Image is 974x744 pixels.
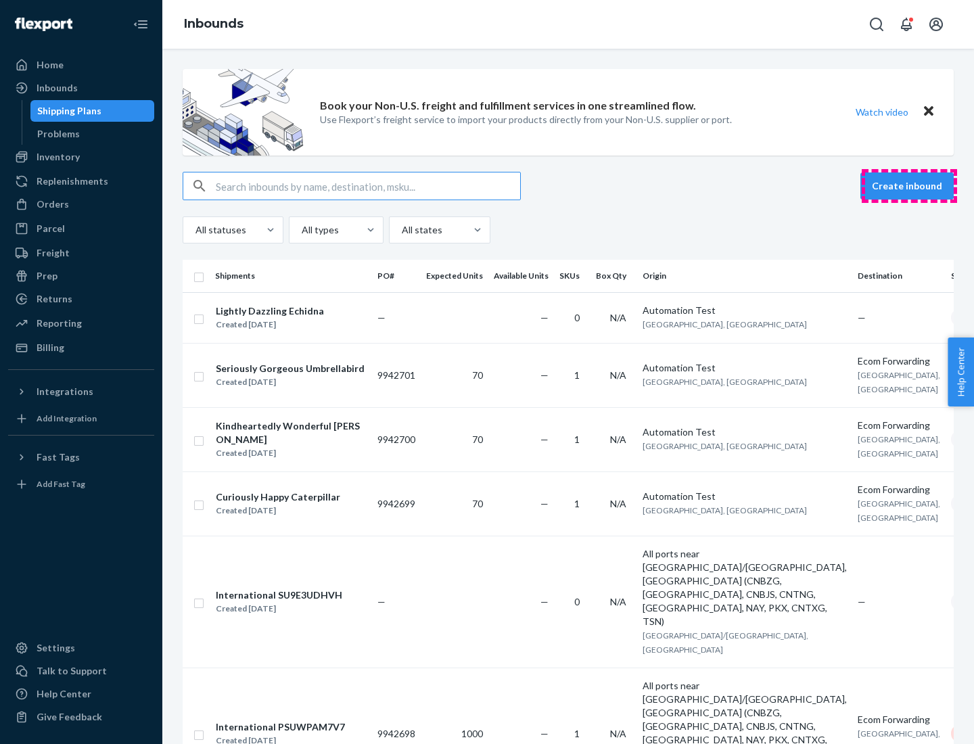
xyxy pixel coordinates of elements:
[8,170,154,192] a: Replenishments
[8,381,154,402] button: Integrations
[216,588,342,602] div: International SU9E3UDHVH
[37,341,64,354] div: Billing
[863,11,890,38] button: Open Search Box
[893,11,920,38] button: Open notifications
[948,338,974,406] button: Help Center
[210,260,372,292] th: Shipments
[860,172,954,200] button: Create inbound
[37,450,80,464] div: Fast Tags
[320,113,732,126] p: Use Flexport’s freight service to import your products directly from your Non-U.S. supplier or port.
[37,413,97,424] div: Add Integration
[372,471,421,536] td: 9942699
[643,361,847,375] div: Automation Test
[643,547,847,628] div: All ports near [GEOGRAPHIC_DATA]/[GEOGRAPHIC_DATA], [GEOGRAPHIC_DATA] (CNBZG, [GEOGRAPHIC_DATA], ...
[858,434,940,459] span: [GEOGRAPHIC_DATA], [GEOGRAPHIC_DATA]
[194,223,195,237] input: All statuses
[216,504,340,517] div: Created [DATE]
[37,687,91,701] div: Help Center
[372,260,421,292] th: PO#
[8,265,154,287] a: Prep
[858,596,866,607] span: —
[216,419,366,446] div: Kindheartedly Wonderful [PERSON_NAME]
[8,660,154,682] a: Talk to Support
[574,312,580,323] span: 0
[920,102,937,122] button: Close
[574,596,580,607] span: 0
[540,498,549,509] span: —
[37,58,64,72] div: Home
[574,369,580,381] span: 1
[37,175,108,188] div: Replenishments
[216,172,520,200] input: Search inbounds by name, destination, msku...
[37,246,70,260] div: Freight
[643,319,807,329] span: [GEOGRAPHIC_DATA], [GEOGRAPHIC_DATA]
[37,81,78,95] div: Inbounds
[8,337,154,358] a: Billing
[127,11,154,38] button: Close Navigation
[377,596,386,607] span: —
[37,664,107,678] div: Talk to Support
[574,728,580,739] span: 1
[377,312,386,323] span: —
[37,150,80,164] div: Inventory
[858,312,866,323] span: —
[858,483,940,496] div: Ecom Forwarding
[590,260,637,292] th: Box Qty
[216,490,340,504] div: Curiously Happy Caterpillar
[37,197,69,211] div: Orders
[37,478,85,490] div: Add Fast Tag
[300,223,302,237] input: All types
[540,369,549,381] span: —
[8,446,154,468] button: Fast Tags
[37,127,80,141] div: Problems
[216,362,365,375] div: Seriously Gorgeous Umbrellabird
[421,260,488,292] th: Expected Units
[8,54,154,76] a: Home
[472,498,483,509] span: 70
[488,260,554,292] th: Available Units
[37,104,101,118] div: Shipping Plans
[461,728,483,739] span: 1000
[216,446,366,460] div: Created [DATE]
[610,498,626,509] span: N/A
[574,434,580,445] span: 1
[923,11,950,38] button: Open account menu
[610,728,626,739] span: N/A
[540,312,549,323] span: —
[37,222,65,235] div: Parcel
[37,641,75,655] div: Settings
[554,260,590,292] th: SKUs
[858,419,940,432] div: Ecom Forwarding
[610,369,626,381] span: N/A
[8,312,154,334] a: Reporting
[8,77,154,99] a: Inbounds
[852,260,946,292] th: Destination
[216,720,345,734] div: International PSUWPAM7V7
[8,218,154,239] a: Parcel
[472,369,483,381] span: 70
[8,288,154,310] a: Returns
[37,710,102,724] div: Give Feedback
[37,317,82,330] div: Reporting
[30,100,155,122] a: Shipping Plans
[858,370,940,394] span: [GEOGRAPHIC_DATA], [GEOGRAPHIC_DATA]
[637,260,852,292] th: Origin
[8,683,154,705] a: Help Center
[372,343,421,407] td: 9942701
[643,630,808,655] span: [GEOGRAPHIC_DATA]/[GEOGRAPHIC_DATA], [GEOGRAPHIC_DATA]
[8,408,154,429] a: Add Integration
[472,434,483,445] span: 70
[15,18,72,31] img: Flexport logo
[8,473,154,495] a: Add Fast Tag
[173,5,254,44] ol: breadcrumbs
[216,602,342,615] div: Created [DATE]
[8,146,154,168] a: Inventory
[540,596,549,607] span: —
[574,498,580,509] span: 1
[320,98,696,114] p: Book your Non-U.S. freight and fulfillment services in one streamlined flow.
[847,102,917,122] button: Watch video
[540,434,549,445] span: —
[216,318,324,331] div: Created [DATE]
[858,713,940,726] div: Ecom Forwarding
